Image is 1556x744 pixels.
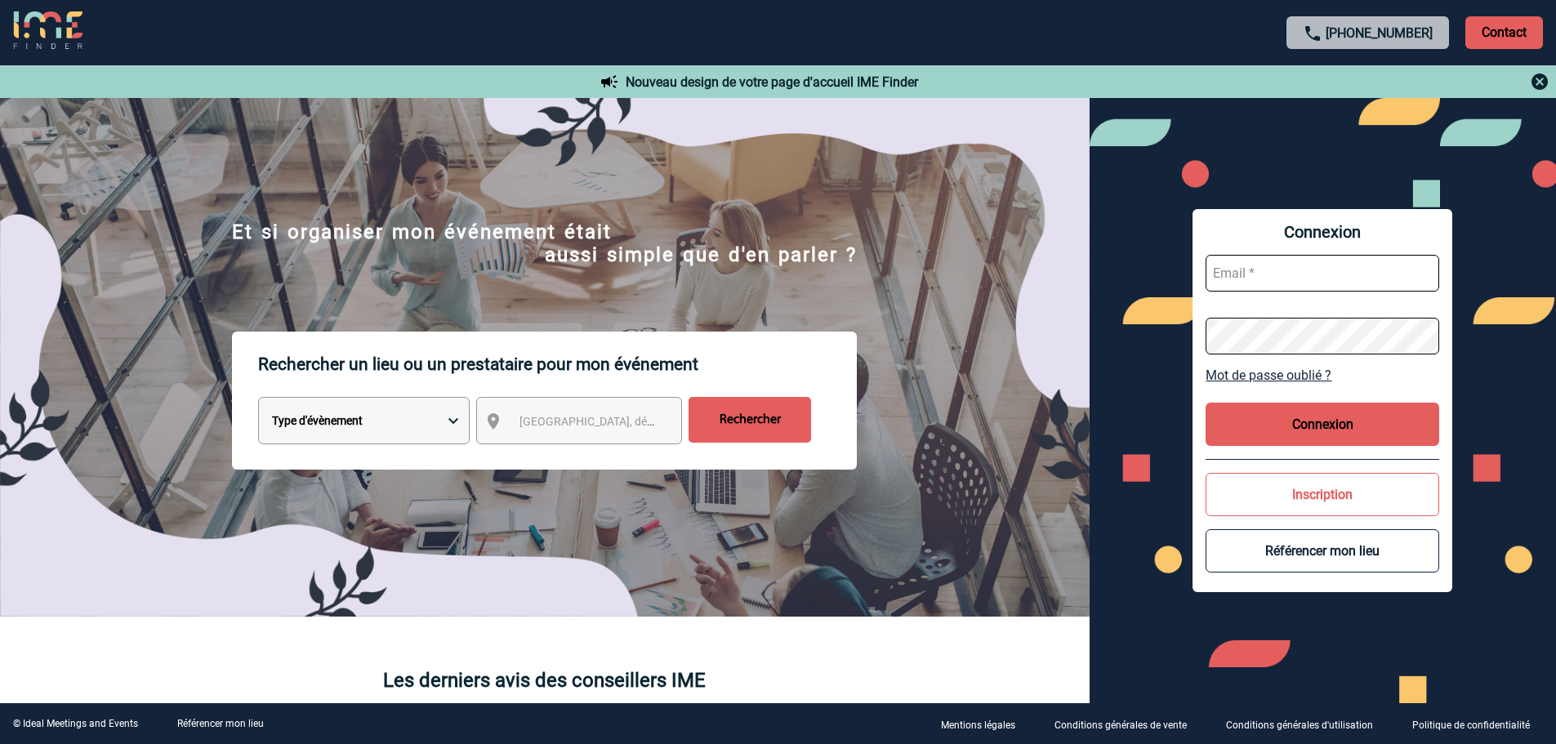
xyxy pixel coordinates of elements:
p: Rechercher un lieu ou un prestataire pour mon événement [258,332,857,397]
p: Conditions générales de vente [1054,719,1187,731]
a: Politique de confidentialité [1399,716,1556,732]
a: Conditions générales de vente [1041,716,1213,732]
button: Connexion [1206,403,1439,446]
button: Référencer mon lieu [1206,529,1439,572]
input: Email * [1206,255,1439,292]
p: Mentions légales [941,719,1015,731]
img: call-24-px.png [1303,24,1322,43]
p: Conditions générales d'utilisation [1226,719,1373,731]
input: Rechercher [689,397,811,443]
p: Politique de confidentialité [1412,719,1530,731]
a: Mot de passe oublié ? [1206,368,1439,383]
span: [GEOGRAPHIC_DATA], département, région... [519,415,747,428]
a: Référencer mon lieu [177,718,264,729]
a: Mentions légales [928,716,1041,732]
p: Contact [1465,16,1543,49]
button: Inscription [1206,473,1439,516]
span: Connexion [1206,222,1439,242]
a: [PHONE_NUMBER] [1326,25,1433,41]
div: © Ideal Meetings and Events [13,718,138,729]
a: Conditions générales d'utilisation [1213,716,1399,732]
